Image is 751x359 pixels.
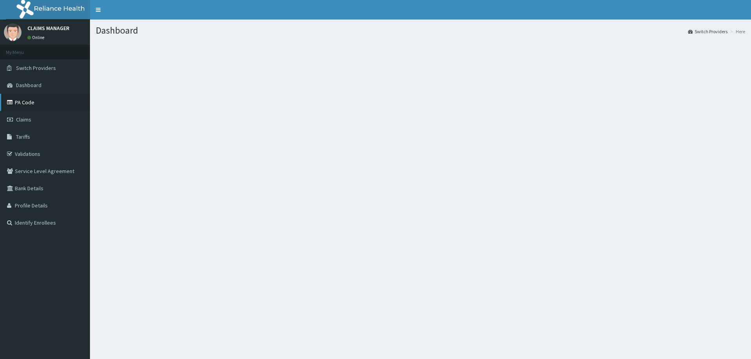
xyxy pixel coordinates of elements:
[728,28,745,35] li: Here
[16,64,56,71] span: Switch Providers
[4,23,22,41] img: User Image
[27,35,46,40] a: Online
[16,116,31,123] span: Claims
[16,133,30,140] span: Tariffs
[16,82,41,89] span: Dashboard
[688,28,728,35] a: Switch Providers
[27,25,69,31] p: CLAIMS MANAGER
[96,25,745,36] h1: Dashboard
